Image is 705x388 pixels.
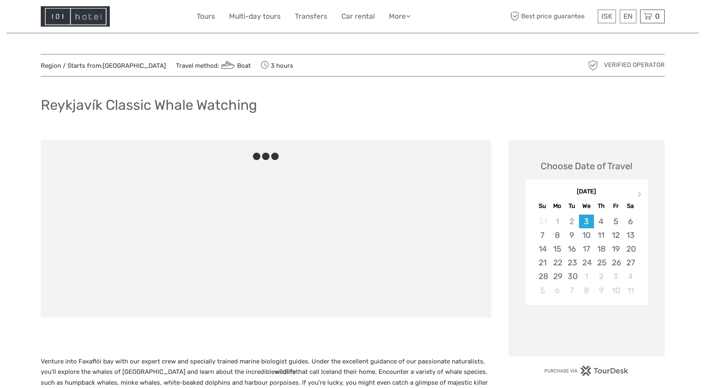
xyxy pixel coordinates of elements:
[550,200,564,212] div: Mo
[535,284,550,297] div: Choose Sunday, October 5th, 2025
[579,215,594,228] div: Choose Wednesday, September 3rd, 2025
[564,200,579,212] div: Tu
[550,269,564,283] div: Choose Monday, September 29th, 2025
[295,10,327,22] a: Transfers
[550,242,564,256] div: Choose Monday, September 15th, 2025
[623,269,638,283] div: Choose Saturday, October 4th, 2025
[623,256,638,269] div: Choose Saturday, September 27th, 2025
[564,242,579,256] div: Choose Tuesday, September 16th, 2025
[594,215,609,228] div: Choose Thursday, September 4th, 2025
[176,59,251,71] span: Travel method:
[535,269,550,283] div: Choose Sunday, September 28th, 2025
[544,366,628,376] img: PurchaseViaTourDesk.png
[579,242,594,256] div: Choose Wednesday, September 17th, 2025
[564,215,579,228] div: Not available Tuesday, September 2nd, 2025
[594,200,609,212] div: Th
[579,200,594,212] div: We
[594,228,609,242] div: Choose Thursday, September 11th, 2025
[623,228,638,242] div: Choose Saturday, September 13th, 2025
[564,256,579,269] div: Choose Tuesday, September 23rd, 2025
[564,284,579,297] div: Choose Tuesday, October 7th, 2025
[623,215,638,228] div: Choose Saturday, September 6th, 2025
[609,200,623,212] div: Fr
[41,96,257,114] h1: Reykjavík Classic Whale Watching
[535,228,550,242] div: Choose Sunday, September 7th, 2025
[535,242,550,256] div: Choose Sunday, September 14th, 2025
[535,256,550,269] div: Choose Sunday, September 21st, 2025
[528,215,645,297] div: month 2025-09
[261,59,293,71] span: 3 hours
[509,10,596,23] span: Best price guarantee
[609,284,623,297] div: Choose Friday, October 10th, 2025
[601,12,612,20] span: ISK
[609,215,623,228] div: Choose Friday, September 5th, 2025
[341,10,375,22] a: Car rental
[219,62,251,69] a: Boat
[275,368,296,376] strong: wildlife
[564,228,579,242] div: Choose Tuesday, September 9th, 2025
[609,256,623,269] div: Choose Friday, September 26th, 2025
[609,269,623,283] div: Choose Friday, October 3rd, 2025
[550,284,564,297] div: Choose Monday, October 6th, 2025
[197,10,215,22] a: Tours
[389,10,411,22] a: More
[41,62,166,70] span: Region / Starts from:
[586,59,600,72] img: verified_operator_grey_128.png
[654,12,661,20] span: 0
[535,215,550,228] div: Not available Sunday, August 31st, 2025
[609,228,623,242] div: Choose Friday, September 12th, 2025
[579,256,594,269] div: Choose Wednesday, September 24th, 2025
[550,215,564,228] div: Not available Monday, September 1st, 2025
[41,6,110,27] img: Hotel Information
[620,10,636,23] div: EN
[579,228,594,242] div: Choose Wednesday, September 10th, 2025
[535,200,550,212] div: Su
[584,326,589,332] div: Loading...
[623,242,638,256] div: Choose Saturday, September 20th, 2025
[103,62,166,69] a: [GEOGRAPHIC_DATA]
[623,200,638,212] div: Sa
[541,160,632,173] div: Choose Date of Travel
[229,10,281,22] a: Multi-day tours
[550,228,564,242] div: Choose Monday, September 8th, 2025
[579,284,594,297] div: Choose Wednesday, October 8th, 2025
[604,61,665,69] span: Verified Operator
[634,190,647,203] button: Next Month
[550,256,564,269] div: Choose Monday, September 22nd, 2025
[594,242,609,256] div: Choose Thursday, September 18th, 2025
[623,284,638,297] div: Choose Saturday, October 11th, 2025
[594,284,609,297] div: Choose Thursday, October 9th, 2025
[594,256,609,269] div: Choose Thursday, September 25th, 2025
[564,269,579,283] div: Choose Tuesday, September 30th, 2025
[579,269,594,283] div: Choose Wednesday, October 1st, 2025
[609,242,623,256] div: Choose Friday, September 19th, 2025
[594,269,609,283] div: Choose Thursday, October 2nd, 2025
[525,188,648,196] div: [DATE]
